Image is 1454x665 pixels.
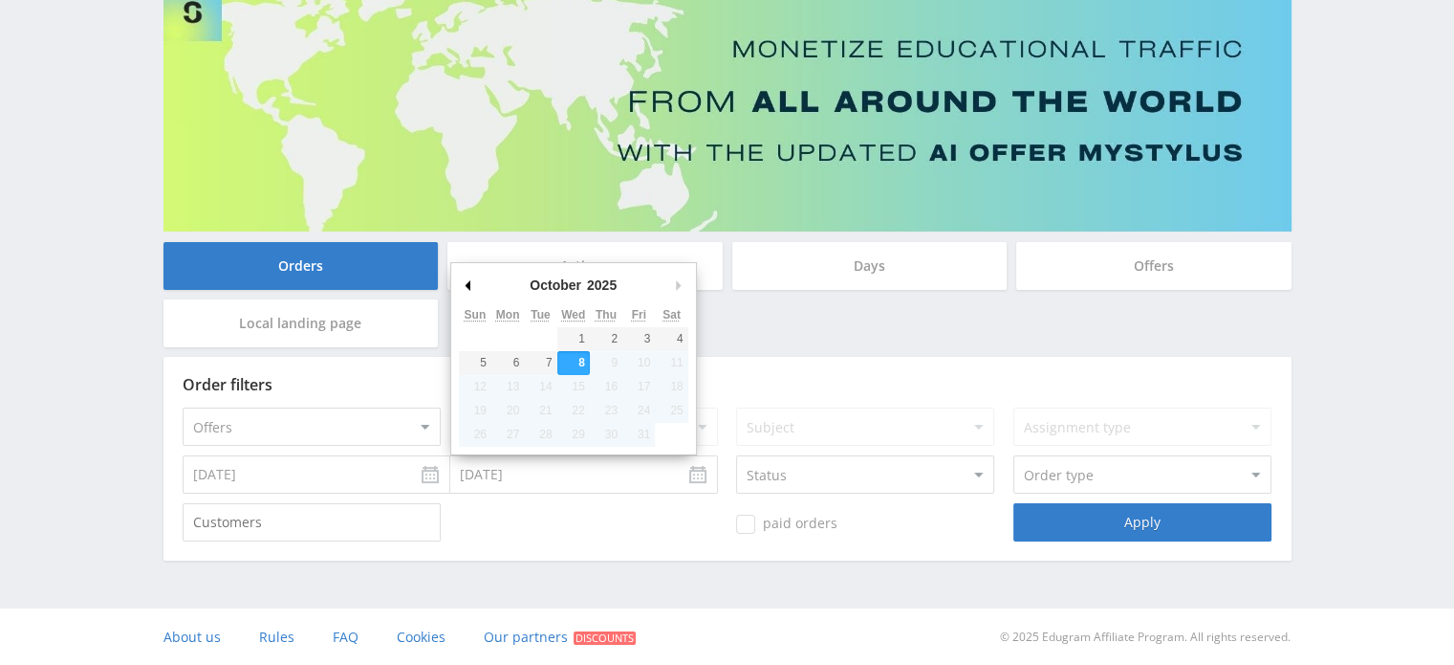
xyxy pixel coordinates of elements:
div: Days [732,242,1008,290]
input: Customers [183,503,441,542]
button: 8 [557,351,590,375]
abbr: Tuesday [531,308,550,321]
span: Discounts [574,632,636,645]
div: Orders [163,242,439,290]
abbr: Monday [496,308,520,321]
span: Cookies [397,628,445,646]
input: Use the arrow keys to pick a date [183,455,450,494]
span: Our partners [484,628,568,646]
abbr: Saturday [662,308,681,321]
abbr: Friday [632,308,646,321]
div: Offers [1016,242,1291,290]
input: Use the arrow keys to pick a date [450,455,718,494]
div: 2025 [584,271,619,299]
button: Previous month [459,271,478,299]
button: 3 [622,327,655,351]
abbr: Wednesday [561,308,585,321]
span: About us [163,628,221,646]
button: 6 [491,351,524,375]
div: Order filters [183,376,1272,393]
abbr: Sunday [464,308,486,321]
div: Apply [1013,503,1271,542]
div: Actions [447,242,723,290]
button: 4 [655,327,687,351]
div: Local landing page [163,299,439,347]
span: Rules [259,628,294,646]
button: 7 [524,351,556,375]
span: paid orders [736,515,837,534]
button: 5 [459,351,491,375]
button: Next month [669,271,688,299]
button: 1 [557,327,590,351]
button: 2 [590,327,622,351]
div: October [527,271,584,299]
abbr: Thursday [596,308,617,321]
span: FAQ [333,628,358,646]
